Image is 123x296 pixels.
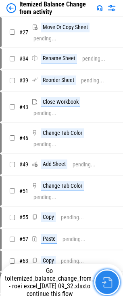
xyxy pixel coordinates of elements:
[41,234,57,244] div: Paste
[82,56,105,62] div: pending...
[41,54,77,63] div: Rename Sheet
[41,181,84,191] div: Change Tab Color
[19,55,28,62] span: # 34
[19,236,28,242] span: # 57
[19,29,28,36] span: # 27
[33,36,56,42] div: pending...
[19,77,28,84] span: # 39
[19,214,28,220] span: # 55
[41,76,76,85] div: Reorder Sheet
[41,97,80,107] div: Close Workbook
[61,214,84,220] div: pending...
[19,135,28,141] span: # 46
[6,3,16,13] img: Back
[61,258,84,264] div: pending...
[19,0,93,16] div: Itemized Balance Change from activity
[41,160,67,169] div: Add Sheet
[41,128,84,138] div: Change Tab Color
[63,236,85,242] div: pending...
[19,258,28,264] span: # 63
[33,194,56,200] div: pending...
[19,104,28,110] span: # 43
[33,110,56,116] div: pending...
[19,188,28,194] span: # 51
[81,78,104,84] div: pending...
[73,162,96,168] div: pending...
[33,141,56,147] div: pending...
[107,3,117,13] img: Settings menu
[96,5,103,11] img: Support
[41,212,56,222] div: Copy
[41,256,56,266] div: Copy
[102,277,112,288] img: Go to file
[41,23,90,32] div: Move Or Copy Sheet
[19,161,28,168] span: # 49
